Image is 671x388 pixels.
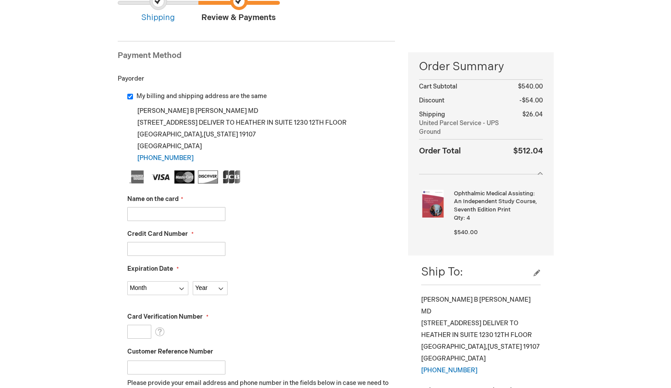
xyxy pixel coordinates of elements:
strong: Order Total [419,144,461,157]
input: Credit Card Number [127,242,225,256]
span: Name on the card [127,195,179,203]
span: Card Verification Number [127,313,203,320]
th: Cart Subtotal [419,80,511,94]
strong: Ophthalmic Medical Assisting: An Independent Study Course, Seventh Edition Print [454,190,540,214]
img: JCB [221,170,242,184]
img: American Express [127,170,147,184]
span: Customer Reference Number [127,348,213,355]
span: Shipping [419,111,445,118]
span: My billing and shipping address are the same [136,92,267,100]
span: United Parcel Service - UPS Ground [419,119,511,136]
span: Expiration Date [127,265,173,272]
img: Visa [151,170,171,184]
span: $26.04 [522,111,543,118]
span: [US_STATE] [487,343,522,351]
div: [PERSON_NAME] B [PERSON_NAME] MD [STREET_ADDRESS] DELIVER TO HEATHER IN SUITE 1230 12TH FLOOR [GE... [127,105,395,164]
span: $512.04 [513,146,543,156]
img: Discover [198,170,218,184]
div: Payment Method [118,50,395,66]
span: Ship To: [421,265,463,279]
span: Qty [454,214,463,221]
span: 4 [467,214,470,221]
a: [PHONE_NUMBER] [137,154,194,162]
span: -$54.00 [519,97,543,104]
span: $540.00 [454,229,478,236]
span: [US_STATE] [204,131,238,138]
span: Order Summary [419,59,542,79]
span: Credit Card Number [127,230,188,238]
span: $540.00 [518,83,543,90]
img: MasterCard [174,170,194,184]
span: Payorder [118,75,144,82]
span: Discount [419,97,444,104]
input: Card Verification Number [127,325,151,339]
a: [PHONE_NUMBER] [421,367,477,374]
div: [PERSON_NAME] B [PERSON_NAME] MD [STREET_ADDRESS] DELIVER TO HEATHER IN SUITE 1230 12TH FLOOR [GE... [421,294,540,376]
img: Ophthalmic Medical Assisting: An Independent Study Course, Seventh Edition Print [419,190,447,218]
